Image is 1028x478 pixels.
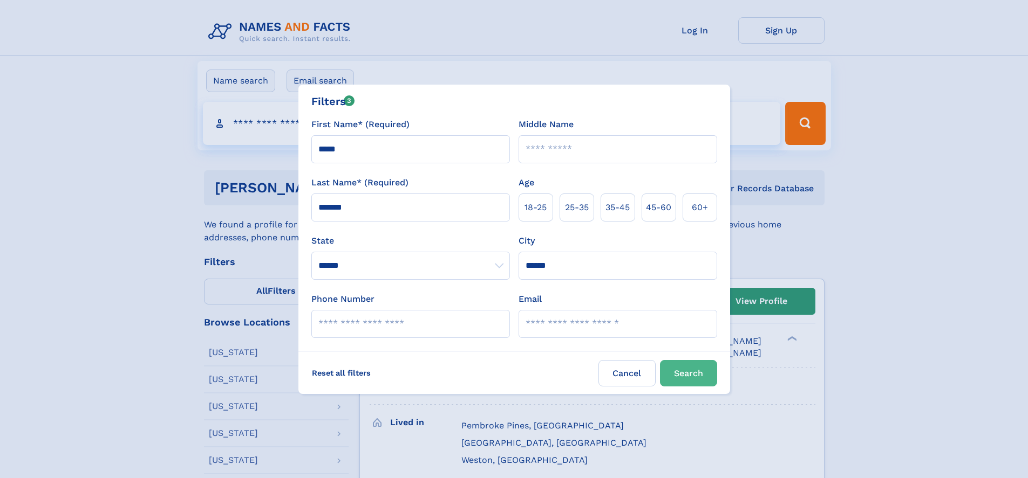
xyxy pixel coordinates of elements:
[519,293,542,306] label: Email
[525,201,547,214] span: 18‑25
[565,201,589,214] span: 25‑35
[311,293,375,306] label: Phone Number
[519,234,535,247] label: City
[598,360,656,386] label: Cancel
[311,93,355,109] div: Filters
[660,360,717,386] button: Search
[605,201,630,214] span: 35‑45
[519,176,534,189] label: Age
[519,118,574,131] label: Middle Name
[311,176,409,189] label: Last Name* (Required)
[311,118,410,131] label: First Name* (Required)
[646,201,671,214] span: 45‑60
[305,360,378,386] label: Reset all filters
[311,234,510,247] label: State
[692,201,708,214] span: 60+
